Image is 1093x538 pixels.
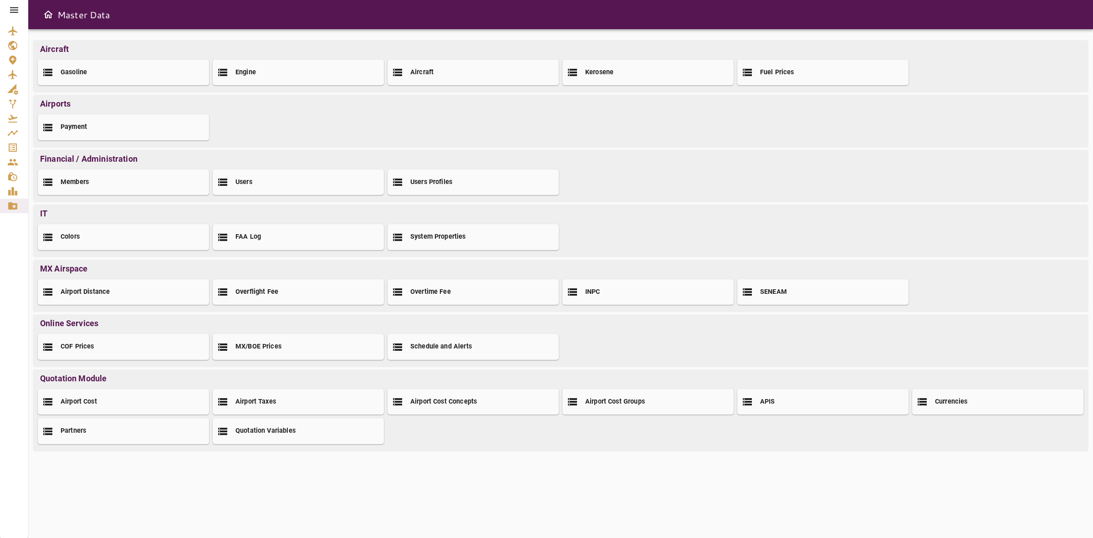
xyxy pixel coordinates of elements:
[410,178,452,187] h2: Users Profiles
[410,232,466,242] h2: System Properties
[235,232,261,242] h2: FAA Log
[36,317,1086,329] p: Online Services
[36,372,1086,384] p: Quotation Module
[760,397,775,407] h2: APIS
[235,426,296,436] h2: Quotation Variables
[61,68,87,77] h2: Gasoline
[235,178,252,187] h2: Users
[61,397,97,407] h2: Airport Cost
[36,153,1086,165] p: Financial / Administration
[410,68,434,77] h2: Aircraft
[585,68,613,77] h2: Kerosene
[935,397,968,407] h2: Currencies
[235,397,276,407] h2: Airport Taxes
[61,178,89,187] h2: Members
[235,287,278,297] h2: Overflight Fee
[61,232,80,242] h2: Colors
[585,397,645,407] h2: Airport Cost Groups
[410,397,477,407] h2: Airport Cost Concepts
[36,262,1086,275] p: MX Airspace
[36,97,1086,110] p: Airports
[235,342,281,352] h2: MX/BOE Prices
[61,426,86,436] h2: Partners
[760,287,787,297] h2: SENEAM
[61,342,94,352] h2: COF Prices
[36,207,1086,220] p: IT
[61,123,87,132] h2: Payment
[235,68,256,77] h2: Engine
[61,287,110,297] h2: Airport Distance
[585,287,600,297] h2: INPC
[57,7,110,22] h6: Master Data
[410,342,472,352] h2: Schedule and Alerts
[39,5,57,24] button: Open drawer
[760,68,794,77] h2: Fuel Prices
[36,43,1086,55] p: Aircraft
[410,287,451,297] h2: Overtime Fee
